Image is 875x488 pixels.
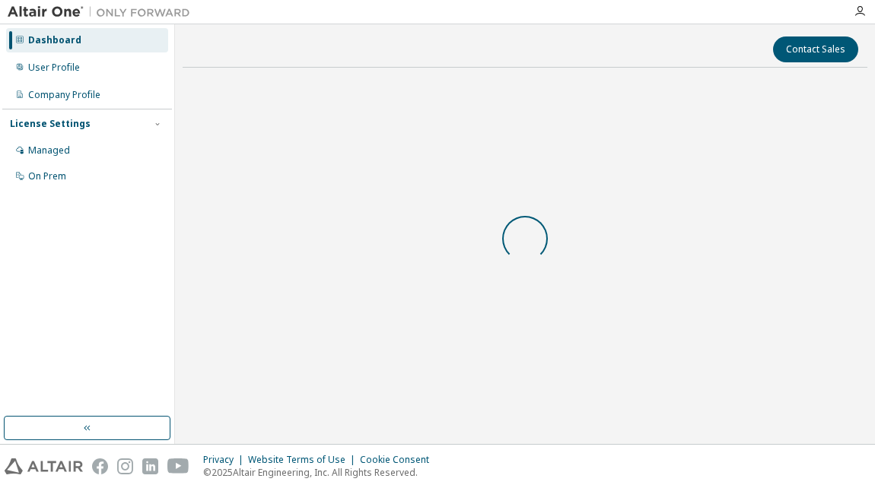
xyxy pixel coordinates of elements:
div: Privacy [203,454,248,466]
img: facebook.svg [92,458,108,474]
img: linkedin.svg [142,458,158,474]
div: License Settings [10,118,91,130]
div: User Profile [28,62,80,74]
p: © 2025 Altair Engineering, Inc. All Rights Reserved. [203,466,438,479]
div: Website Terms of Use [248,454,360,466]
div: Company Profile [28,89,100,101]
div: On Prem [28,170,66,182]
button: Contact Sales [773,36,858,62]
div: Cookie Consent [360,454,438,466]
div: Managed [28,144,70,157]
img: altair_logo.svg [5,458,83,474]
div: Dashboard [28,34,81,46]
img: instagram.svg [117,458,133,474]
img: Altair One [8,5,198,20]
img: youtube.svg [167,458,189,474]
